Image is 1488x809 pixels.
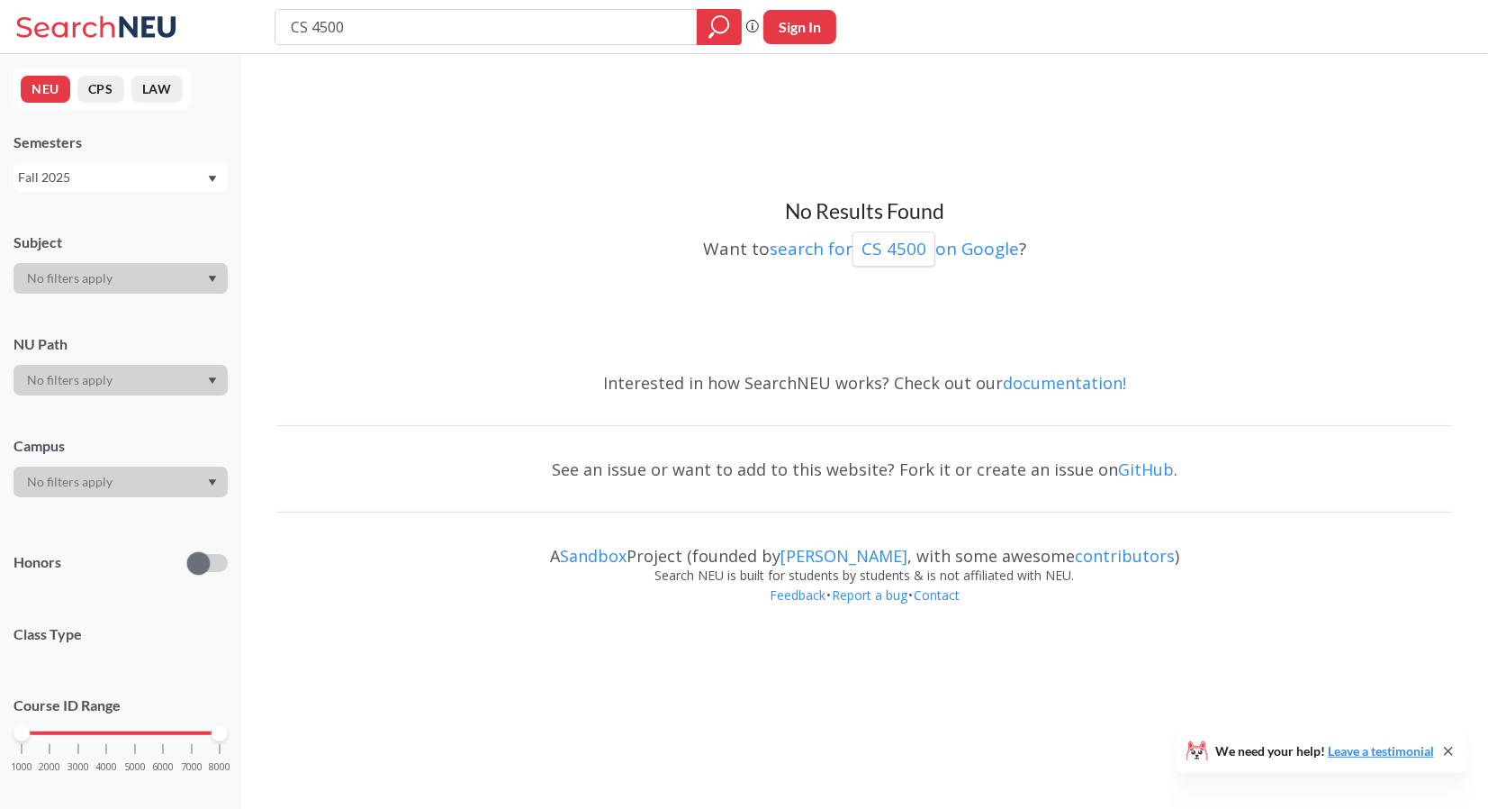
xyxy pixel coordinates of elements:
[208,377,217,385] svg: Dropdown arrow
[560,545,627,567] a: Sandbox
[209,762,230,772] span: 8000
[39,762,60,772] span: 2000
[289,12,684,42] input: Class, professor, course number, "phrase"
[277,443,1452,495] div: See an issue or want to add to this website? Fork it or create an issue on .
[277,566,1452,586] div: Search NEU is built for students by students & is not affiliated with NEU.
[152,762,174,772] span: 6000
[763,10,836,44] button: Sign In
[861,237,926,261] p: CS 4500
[95,762,117,772] span: 4000
[14,232,228,252] div: Subject
[770,237,1019,260] a: search forCS 4500on Google
[14,436,228,456] div: Campus
[831,586,908,604] a: Report a bug
[14,365,228,395] div: Dropdown arrow
[14,552,61,573] p: Honors
[780,545,907,567] a: [PERSON_NAME]
[14,334,228,354] div: NU Path
[277,225,1452,267] div: Want to ?
[208,479,217,486] svg: Dropdown arrow
[277,586,1452,632] div: • •
[913,586,960,604] a: Contact
[708,14,730,40] svg: magnifying glass
[1328,743,1434,759] a: Leave a testimonial
[1003,372,1126,394] a: documentation!
[1075,545,1175,567] a: contributors
[277,198,1452,225] h3: No Results Found
[1215,745,1434,758] span: We need your help!
[14,163,228,192] div: Fall 2025Dropdown arrow
[14,467,228,497] div: Dropdown arrow
[21,76,70,103] button: NEU
[131,76,183,103] button: LAW
[11,762,32,772] span: 1000
[181,762,203,772] span: 7000
[14,132,228,152] div: Semesters
[208,276,217,283] svg: Dropdown arrow
[14,263,228,294] div: Dropdown arrow
[1118,459,1174,480] a: GitHub
[68,762,89,772] span: 3000
[277,530,1452,566] div: A Project (founded by , with some awesome )
[77,76,124,103] button: CPS
[18,168,206,187] div: Fall 2025
[124,762,146,772] span: 5000
[769,586,826,604] a: Feedback
[14,624,228,644] span: Class Type
[697,9,742,45] div: magnifying glass
[277,357,1452,409] div: Interested in how SearchNEU works? Check out our
[14,695,228,716] p: Course ID Range
[208,176,217,183] svg: Dropdown arrow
